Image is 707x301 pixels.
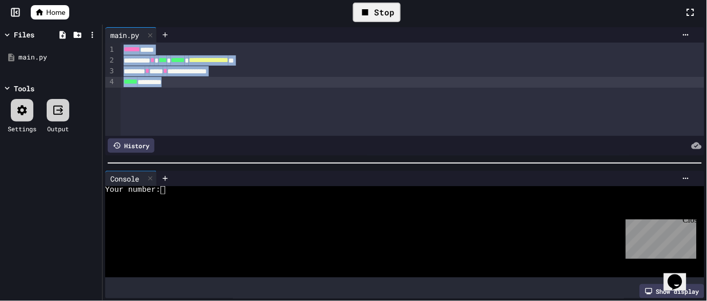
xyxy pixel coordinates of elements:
div: History [108,138,154,153]
div: Files [14,29,34,40]
div: Settings [8,124,36,133]
div: main.py [105,27,157,43]
div: Output [47,124,69,133]
div: main.py [105,30,144,41]
iframe: chat widget [622,215,697,259]
div: 4 [105,77,115,88]
div: 3 [105,66,115,77]
iframe: chat widget [664,260,697,291]
div: 1 [105,45,115,55]
span: Your number: [105,186,161,194]
div: Show display [640,284,704,298]
a: Home [31,5,69,19]
div: 2 [105,55,115,66]
div: Console [105,171,157,186]
span: Home [46,7,65,17]
div: Tools [14,83,34,94]
div: main.py [18,52,99,63]
div: Chat with us now!Close [4,4,71,65]
div: Stop [353,3,401,22]
div: Console [105,173,144,184]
